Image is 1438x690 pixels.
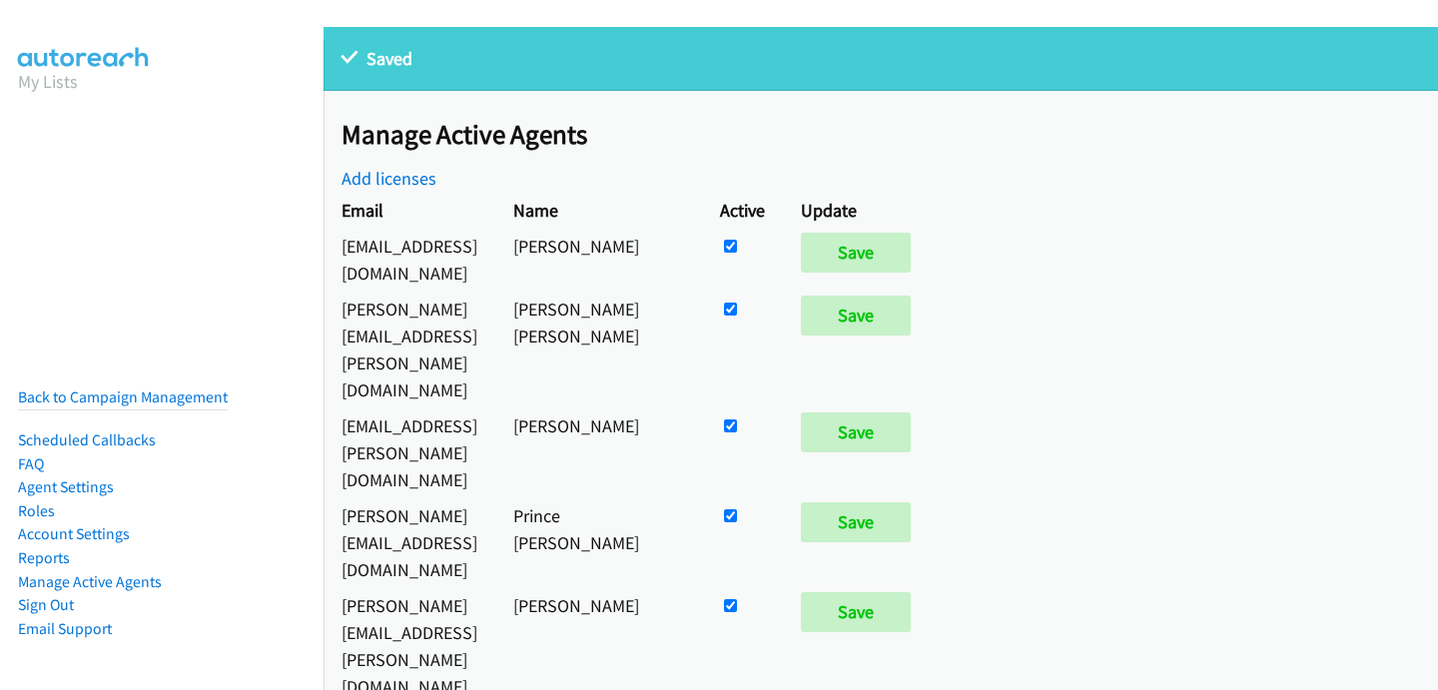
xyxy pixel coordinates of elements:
[324,497,495,587] td: [PERSON_NAME][EMAIL_ADDRESS][DOMAIN_NAME]
[18,548,70,567] a: Reports
[495,228,702,291] td: [PERSON_NAME]
[18,595,74,614] a: Sign Out
[495,291,702,407] td: [PERSON_NAME] [PERSON_NAME]
[801,233,911,273] input: Save
[495,192,702,228] th: Name
[324,407,495,497] td: [EMAIL_ADDRESS][PERSON_NAME][DOMAIN_NAME]
[18,430,156,449] a: Scheduled Callbacks
[18,70,78,93] a: My Lists
[801,592,911,632] input: Save
[783,192,938,228] th: Update
[324,291,495,407] td: [PERSON_NAME][EMAIL_ADDRESS][PERSON_NAME][DOMAIN_NAME]
[495,497,702,587] td: Prince [PERSON_NAME]
[18,524,130,543] a: Account Settings
[324,228,495,291] td: [EMAIL_ADDRESS][DOMAIN_NAME]
[801,502,911,542] input: Save
[801,296,911,336] input: Save
[342,45,1420,72] p: Saved
[18,619,112,638] a: Email Support
[342,118,1438,152] h2: Manage Active Agents
[801,412,911,452] input: Save
[495,407,702,497] td: [PERSON_NAME]
[342,167,436,190] a: Add licenses
[18,477,114,496] a: Agent Settings
[18,501,55,520] a: Roles
[18,572,162,591] a: Manage Active Agents
[702,192,783,228] th: Active
[18,454,44,473] a: FAQ
[324,192,495,228] th: Email
[18,387,228,406] a: Back to Campaign Management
